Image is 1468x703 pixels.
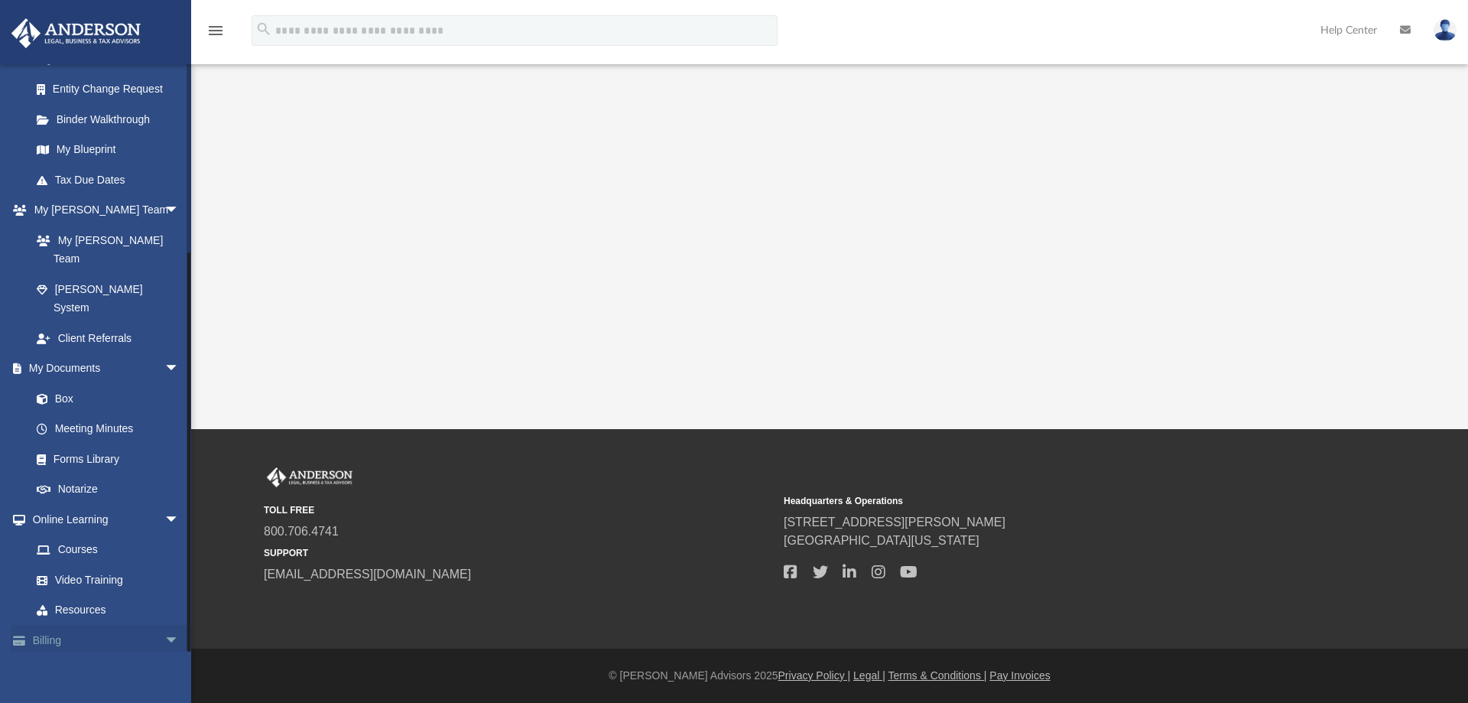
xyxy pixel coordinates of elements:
span: arrow_drop_down [164,353,195,385]
a: My Blueprint [21,135,195,165]
a: Entity Change Request [21,74,203,105]
span: arrow_drop_down [164,625,195,656]
small: Headquarters & Operations [784,494,1293,508]
a: menu [206,29,225,40]
span: arrow_drop_down [164,504,195,535]
a: Terms & Conditions | [888,669,987,682]
a: Box [21,383,187,414]
a: Pay Invoices [989,669,1050,682]
i: search [255,21,272,37]
a: Privacy Policy | [778,669,851,682]
a: Binder Walkthrough [21,104,203,135]
i: menu [206,21,225,40]
a: My [PERSON_NAME] Team [21,225,187,274]
a: Client Referrals [21,323,195,353]
a: Billingarrow_drop_down [11,625,203,656]
img: Anderson Advisors Platinum Portal [264,467,356,487]
span: arrow_drop_down [164,195,195,226]
a: [GEOGRAPHIC_DATA][US_STATE] [784,534,979,547]
img: Anderson Advisors Platinum Portal [7,18,145,48]
a: Notarize [21,474,195,505]
a: [STREET_ADDRESS][PERSON_NAME] [784,516,1005,529]
small: SUPPORT [264,546,773,560]
a: Legal | [853,669,885,682]
a: 800.706.4741 [264,525,339,538]
a: Resources [21,595,195,626]
a: Courses [21,535,195,565]
a: Forms Library [21,444,187,474]
a: Online Learningarrow_drop_down [11,504,195,535]
a: [EMAIL_ADDRESS][DOMAIN_NAME] [264,568,471,581]
a: [PERSON_NAME] System [21,274,195,323]
a: Meeting Minutes [21,414,195,444]
a: Video Training [21,565,187,595]
a: My [PERSON_NAME] Teamarrow_drop_down [11,195,195,226]
a: My Documentsarrow_drop_down [11,353,195,384]
div: © [PERSON_NAME] Advisors 2025 [191,668,1468,684]
small: TOLL FREE [264,503,773,517]
a: Tax Due Dates [21,164,203,195]
img: User Pic [1434,19,1457,41]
